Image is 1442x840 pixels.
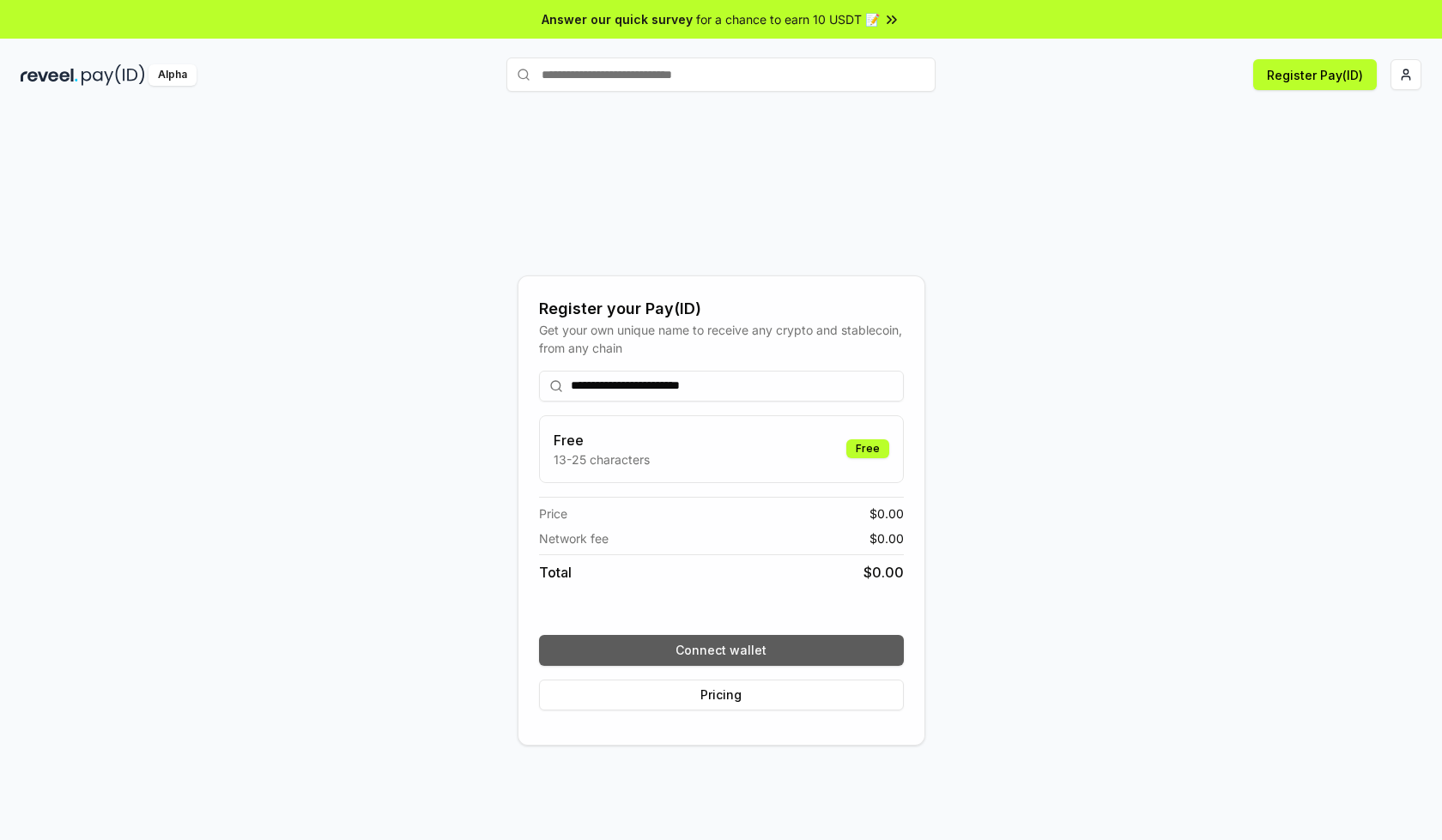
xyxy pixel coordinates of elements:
div: Register your Pay(ID) [539,297,904,321]
div: Get your own unique name to receive any crypto and stablecoin, from any chain [539,321,904,357]
span: $ 0.00 [869,529,904,547]
p: 13-25 characters [554,450,650,468]
span: for a chance to earn 10 USDT 📝 [696,10,880,28]
span: $ 0.00 [869,505,904,523]
div: Alpha [148,64,197,86]
button: Pricing [539,680,904,710]
span: Price [539,505,567,523]
img: pay_id [82,64,145,86]
h3: Free [554,430,650,450]
span: Total [539,562,572,583]
button: Register Pay(ID) [1253,59,1377,90]
span: Answer our quick survey [542,10,693,28]
img: reveel_dark [21,64,78,86]
div: Free [846,439,889,458]
button: Connect wallet [539,635,904,666]
span: $ 0.00 [863,562,904,583]
span: Network fee [539,529,609,547]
